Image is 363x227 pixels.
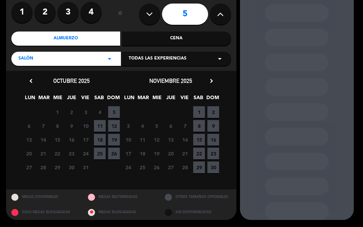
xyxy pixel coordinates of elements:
[66,161,77,173] span: 30
[207,120,219,132] span: 9
[151,120,162,132] span: 5
[6,205,83,220] div: SOLO MESAS BLOQUEADAS
[80,134,91,146] span: 17
[108,120,120,132] span: 12
[151,148,162,159] span: 19
[23,120,35,132] span: 6
[193,120,205,132] span: 8
[108,106,120,118] span: 5
[66,134,77,146] span: 16
[66,106,77,118] span: 2
[122,134,134,146] span: 10
[37,148,49,159] span: 21
[165,161,177,173] span: 27
[216,55,224,63] i: arrow_drop_down
[136,134,148,146] span: 11
[83,205,160,220] div: MESAS BLOQUEADAS
[151,161,162,173] span: 26
[207,161,219,173] span: 30
[107,93,119,105] span: DOM
[51,148,63,159] span: 22
[160,189,236,205] div: OTROS TAMAÑOS DIPONIBLES
[136,148,148,159] span: 18
[66,148,77,159] span: 23
[11,2,33,23] label: 1
[165,148,177,159] span: 20
[37,120,49,132] span: 7
[122,161,134,173] span: 24
[108,134,120,146] span: 19
[179,93,190,105] span: VIE
[207,134,219,146] span: 16
[37,161,49,173] span: 28
[23,161,35,173] span: 27
[193,106,205,118] span: 1
[94,148,106,159] span: 25
[179,161,191,173] span: 28
[123,93,135,105] span: LUN
[208,77,215,85] i: chevron_right
[18,55,33,62] span: Salón
[34,2,56,23] label: 2
[129,55,186,62] span: Todas las experiencias
[51,134,63,146] span: 15
[179,134,191,146] span: 14
[193,148,205,159] span: 22
[80,106,91,118] span: 3
[80,161,91,173] span: 31
[193,161,205,173] span: 29
[57,2,79,23] label: 3
[136,120,148,132] span: 4
[122,120,134,132] span: 3
[24,93,36,105] span: LUN
[79,93,91,105] span: VIE
[80,2,102,23] label: 4
[137,93,149,105] span: MAR
[66,93,77,105] span: JUE
[151,134,162,146] span: 12
[37,134,49,146] span: 14
[52,93,63,105] span: MIE
[27,77,35,85] i: chevron_left
[151,93,163,105] span: MIE
[165,93,177,105] span: JUE
[207,148,219,159] span: 23
[122,32,231,46] div: Cena
[179,120,191,132] span: 7
[80,148,91,159] span: 24
[165,120,177,132] span: 6
[94,134,106,146] span: 18
[80,120,91,132] span: 10
[122,148,134,159] span: 17
[193,134,205,146] span: 15
[6,189,83,205] div: MESAS DISPONIBLES
[109,2,132,27] div: ó
[108,148,120,159] span: 26
[93,93,105,105] span: SAB
[206,93,218,105] span: DOM
[105,55,114,63] i: arrow_drop_down
[94,120,106,132] span: 11
[179,148,191,159] span: 21
[136,161,148,173] span: 25
[94,106,106,118] span: 4
[165,134,177,146] span: 13
[192,93,204,105] span: SAB
[66,120,77,132] span: 9
[51,120,63,132] span: 8
[11,32,121,46] div: Almuerzo
[51,106,63,118] span: 1
[160,205,236,220] div: SIN DISPONIBILIDAD
[23,134,35,146] span: 13
[83,189,160,205] div: MESAS RESTRINGIDAS
[53,77,90,84] span: octubre 2025
[23,148,35,159] span: 20
[38,93,50,105] span: MAR
[149,77,192,84] span: noviembre 2025
[51,161,63,173] span: 29
[207,106,219,118] span: 2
